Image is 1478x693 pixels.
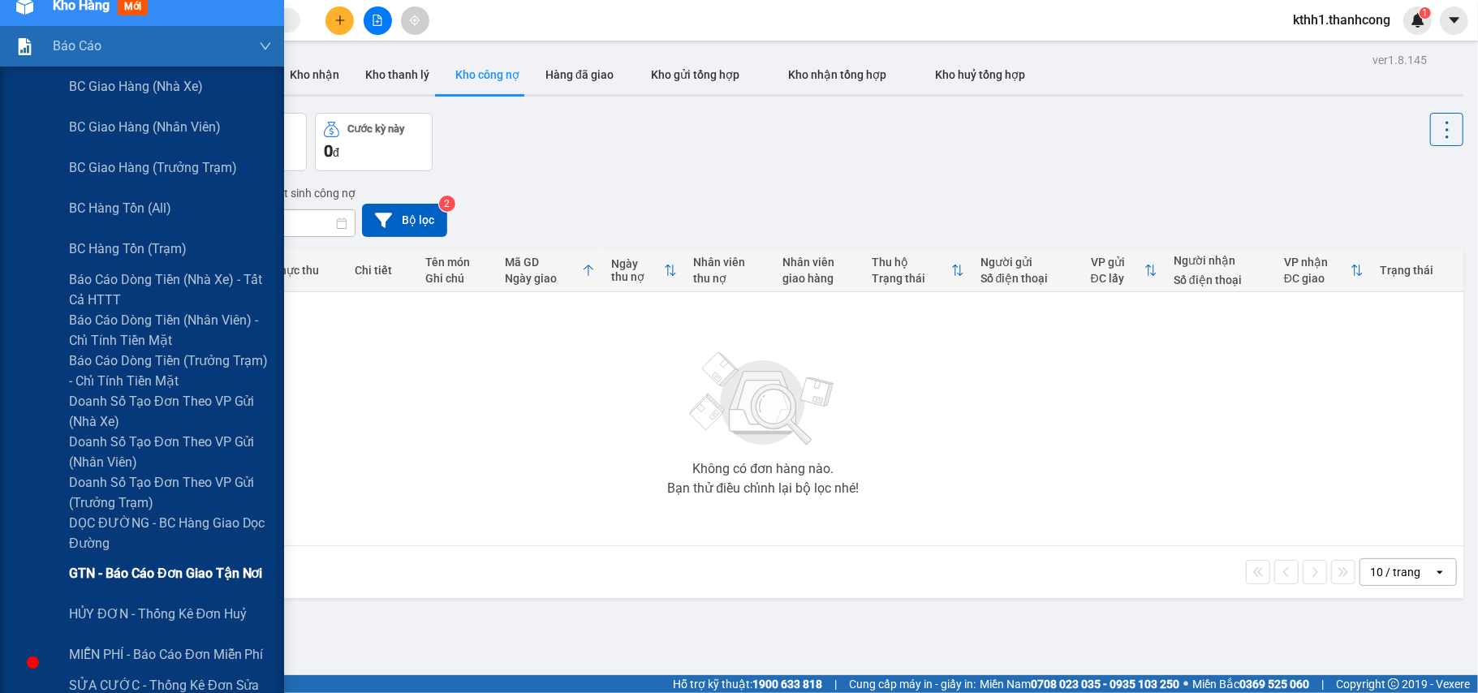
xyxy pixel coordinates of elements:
[782,272,855,285] div: giao hàng
[1370,564,1420,580] div: 10 / trang
[1284,256,1351,269] div: VP nhận
[69,310,272,351] span: Báo cáo dòng tiền (nhân viên) - chỉ tính tiền mặt
[69,472,272,513] span: Doanh số tạo đơn theo VP gửi (trưởng trạm)
[1091,256,1144,269] div: VP gửi
[352,55,442,94] button: Kho thanh lý
[1380,264,1455,277] div: Trạng thái
[53,36,101,56] span: Báo cáo
[980,272,1075,285] div: Số điện thoại
[788,68,886,81] span: Kho nhận tổng hợp
[1388,678,1399,690] span: copyright
[497,249,603,292] th: Toggle SortBy
[1447,13,1462,28] span: caret-down
[362,204,447,237] button: Bộ lọc
[69,157,237,178] span: BC giao hàng (trưởng trạm)
[1420,7,1431,19] sup: 1
[229,183,355,203] div: Ngày phát sinh công nợ
[439,196,455,212] sup: 2
[69,604,247,624] span: HỦY ĐƠN - Thống kê đơn huỷ
[1321,675,1324,693] span: |
[693,272,766,285] div: thu nợ
[693,256,766,269] div: Nhân viên
[69,117,221,137] span: BC giao hàng (nhân viên)
[980,675,1179,693] span: Miền Nam
[1422,7,1428,19] span: 1
[651,68,739,81] span: Kho gửi tổng hợp
[409,15,420,26] span: aim
[69,351,272,391] span: Báo cáo dòng tiền (trưởng trạm) - chỉ tính tiền mặt
[69,269,272,310] span: Báo cáo dòng tiền (nhà xe) - tất cả HTTT
[273,264,338,277] div: Thực thu
[1372,51,1427,69] div: ver 1.8.145
[782,256,855,269] div: Nhân viên
[752,678,822,691] strong: 1900 633 818
[325,6,354,35] button: plus
[425,256,489,269] div: Tên món
[603,249,685,292] th: Toggle SortBy
[1239,678,1309,691] strong: 0369 525 060
[1276,249,1372,292] th: Toggle SortBy
[1433,566,1446,579] svg: open
[1174,254,1268,267] div: Người nhận
[1091,272,1144,285] div: ĐC lấy
[1174,273,1268,286] div: Số điện thoại
[69,76,203,97] span: BC giao hàng (nhà xe)
[673,675,822,693] span: Hỗ trợ kỹ thuật:
[1280,10,1403,30] span: kthh1.thanhcong
[834,675,837,693] span: |
[69,239,187,259] span: BC hàng tồn (trạm)
[864,249,972,292] th: Toggle SortBy
[364,6,392,35] button: file-add
[69,644,264,665] span: MIỄN PHÍ - Báo cáo đơn miễn phí
[442,55,532,94] button: Kho công nợ
[1192,675,1309,693] span: Miền Bắc
[69,391,272,432] span: Doanh số tạo đơn theo VP gửi (nhà xe)
[1284,272,1351,285] div: ĐC giao
[277,55,352,94] button: Kho nhận
[1183,681,1188,687] span: ⚪️
[69,198,171,218] span: BC hàng tồn (all)
[333,146,339,159] span: đ
[259,40,272,53] span: down
[1411,13,1425,28] img: icon-new-feature
[692,463,834,476] div: Không có đơn hàng nào.
[1440,6,1468,35] button: caret-down
[667,482,859,495] div: Bạn thử điều chỉnh lại bộ lọc nhé!
[505,272,582,285] div: Ngày giao
[682,342,844,456] img: svg+xml;base64,PHN2ZyBjbGFzcz0ibGlzdC1wbHVnX19zdmciIHhtbG5zPSJodHRwOi8vd3d3LnczLm9yZy8yMDAwL3N2Zy...
[425,272,489,285] div: Ghi chú
[1083,249,1166,292] th: Toggle SortBy
[1031,678,1179,691] strong: 0708 023 035 - 0935 103 250
[347,123,404,135] div: Cước kỳ này
[69,563,263,583] span: GTN - Báo cáo đơn giao tận nơi
[611,270,664,283] div: thu nợ
[849,675,976,693] span: Cung cấp máy in - giấy in:
[69,432,272,472] span: Doanh số tạo đơn theo VP gửi (nhân viên)
[401,6,429,35] button: aim
[324,141,333,161] span: 0
[372,15,383,26] span: file-add
[355,264,408,277] div: Chi tiết
[334,15,346,26] span: plus
[980,256,1075,269] div: Người gửi
[505,256,582,269] div: Mã GD
[872,272,951,285] div: Trạng thái
[16,38,33,55] img: solution-icon
[935,68,1025,81] span: Kho huỷ tổng hợp
[532,55,627,94] button: Hàng đã giao
[69,513,272,553] span: DỌC ĐƯỜNG - BC hàng giao dọc đường
[872,256,951,269] div: Thu hộ
[315,113,433,171] button: Cước kỳ này0đ
[611,257,664,270] div: Ngày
